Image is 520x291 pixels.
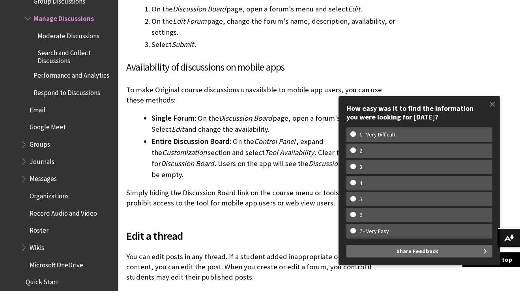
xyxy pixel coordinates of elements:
span: Share Feedback [397,245,438,257]
span: Microsoft OneDrive [30,258,83,269]
span: Roster [30,224,49,235]
span: Single Forum [152,114,195,123]
li: : On the page, open a forum's menu. Select and change the availability. [152,113,395,135]
li: Select . [152,39,395,50]
span: Wikis [30,241,44,252]
span: Performance and Analytics [34,69,109,80]
span: Moderate Discussions [37,29,99,40]
span: Discussions [309,159,345,168]
h3: Availability of discussions on mobile apps [126,60,395,75]
span: Journals [30,155,54,166]
span: Edit Forum [173,17,206,26]
li: : On the , expand the section and select . Clear the check box for . Users on the app will see th... [152,136,395,180]
p: Simply hiding the Discussion Board link on the course menu or tools page doesn't prohibit access ... [126,188,395,208]
w-span: 7 - Very Easy [350,228,398,235]
span: Email [30,103,45,114]
span: Organizations [30,189,69,200]
span: Tool Availability [265,148,314,157]
p: You can edit posts in any thread. If a student added inappropriate or inaccurate content, you can... [126,252,395,283]
w-span: 6 [350,212,371,218]
span: Edit [348,4,360,13]
w-span: 2 [350,147,371,154]
button: Share Feedback [346,245,492,257]
span: Customization [162,148,207,157]
span: Manage Discussions [34,12,94,22]
span: Messages [30,172,57,183]
w-span: 5 [350,196,371,203]
p: To make Original course discussions unavailable to mobile app users, you can use these methods: [126,85,395,105]
li: On the page, open a forum's menu and select . [152,4,395,15]
span: Edit [172,125,184,134]
span: Groups [30,138,50,148]
w-span: 4 [350,180,371,187]
span: Search and Collect Discussions [37,47,113,65]
span: Control Panel [254,137,296,146]
span: Respond to Discussions [34,86,100,97]
span: Discussion Board [173,4,226,13]
span: Quick Start [26,276,58,286]
span: Record Audio and Video [30,207,97,217]
span: Submit [172,40,194,49]
span: Entire Discussion Board [152,137,230,146]
w-span: 3 [350,164,371,170]
span: Google Meet [30,121,66,131]
div: How easy was it to find the information you were looking for [DATE]? [346,104,492,121]
li: On the page, change the forum's name, description, availability, or settings. [152,16,395,38]
span: Discussion Board [219,114,272,123]
span: Discussion Board [161,159,214,168]
span: Edit a thread [126,228,395,244]
w-span: 1 - Very Difficult [350,131,404,138]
